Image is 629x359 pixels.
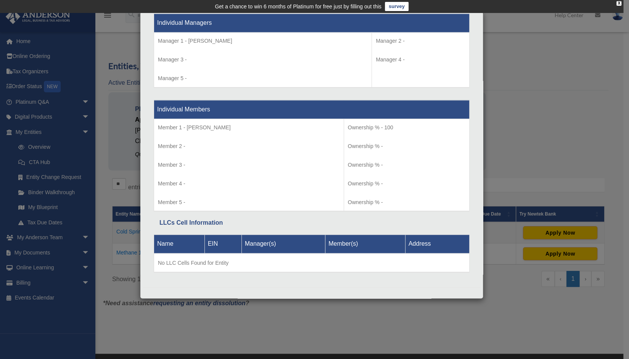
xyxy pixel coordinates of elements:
p: Manager 4 - [376,55,465,64]
p: Ownership % - [348,142,465,151]
p: Member 2 - [158,142,340,151]
p: Member 4 - [158,179,340,188]
p: Manager 5 - [158,74,368,83]
p: Ownership % - [348,198,465,207]
div: Get a chance to win 6 months of Platinum for free just by filling out this [215,2,381,11]
div: LLCs Cell Information [159,217,464,228]
a: survey [385,2,409,11]
p: Member 3 - [158,160,340,170]
p: Member 1 - [PERSON_NAME] [158,123,340,132]
p: Manager 2 - [376,36,465,46]
p: Manager 1 - [PERSON_NAME] [158,36,368,46]
p: Ownership % - 100 [348,123,465,132]
p: Manager 3 - [158,55,368,64]
th: EIN [204,235,241,253]
p: Ownership % - [348,179,465,188]
th: Name [154,235,205,253]
p: Member 5 - [158,198,340,207]
th: Address [405,235,469,253]
p: Ownership % - [348,160,465,170]
div: close [616,1,621,6]
th: Manager(s) [241,235,325,253]
th: Member(s) [325,235,405,253]
th: Individual Members [154,100,470,119]
th: Individual Managers [154,14,470,32]
td: No LLC Cells Found for Entity [154,253,470,272]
